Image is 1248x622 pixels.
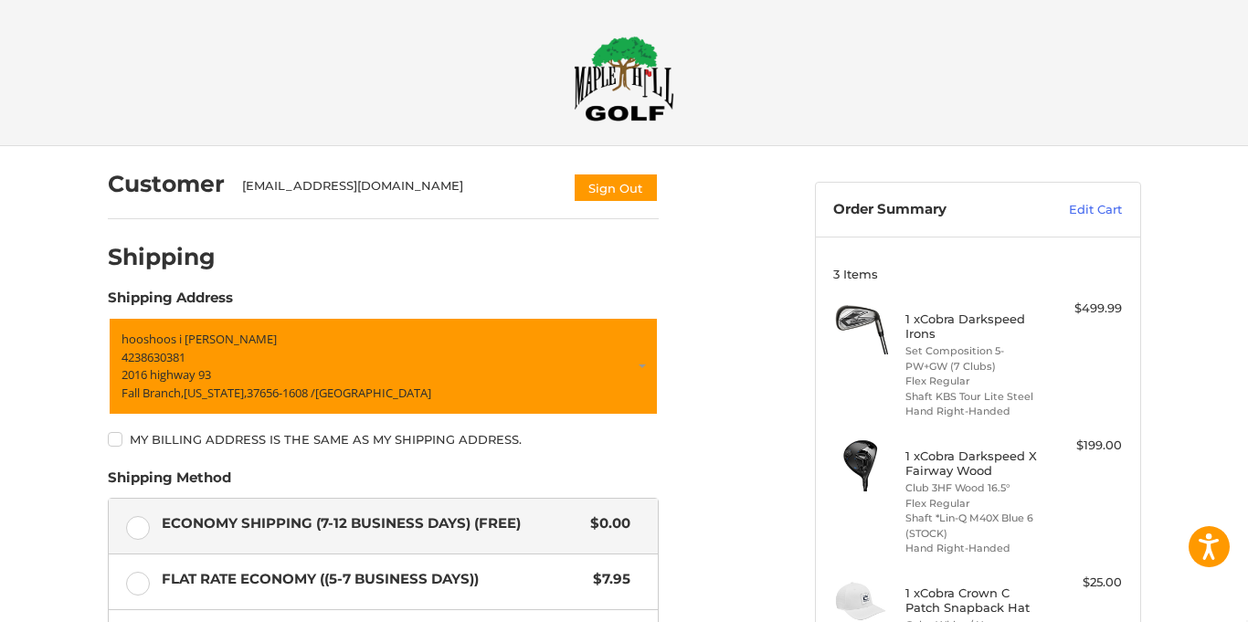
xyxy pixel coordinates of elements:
h2: Customer [108,170,225,198]
div: $199.00 [1050,437,1122,455]
span: 37656-1608 / [247,385,315,401]
span: Economy Shipping (7-12 Business Days) (Free) [162,513,582,534]
li: Club 3HF Wood 16.5° [905,480,1045,496]
a: Enter or select a different address [108,317,659,416]
span: Fall Branch, [122,385,184,401]
span: [US_STATE], [184,385,247,401]
img: Maple Hill Golf [574,36,674,121]
legend: Shipping Method [108,468,231,497]
li: Flex Regular [905,496,1045,511]
span: [GEOGRAPHIC_DATA] [315,385,431,401]
div: $25.00 [1050,574,1122,592]
li: Set Composition 5-PW+GW (7 Clubs) [905,343,1045,374]
li: Flex Regular [905,374,1045,389]
span: $0.00 [582,513,631,534]
h4: 1 x Cobra Crown C Patch Snapback Hat [905,585,1045,616]
button: Sign Out [573,173,659,203]
h4: 1 x Cobra Darkspeed X Fairway Wood [905,448,1045,479]
span: 2016 highway 93 [122,366,211,383]
legend: Shipping Address [108,288,233,317]
a: Edit Cart [1030,201,1122,219]
span: hoos i [PERSON_NAME] [149,331,277,347]
li: Hand Right-Handed [905,404,1045,419]
span: Flat Rate Economy ((5-7 Business Days)) [162,569,585,590]
label: My billing address is the same as my shipping address. [108,432,659,447]
span: 4238630381 [122,349,185,365]
li: Shaft *Lin-Q M40X Blue 6 (STOCK) [905,511,1045,541]
span: hoos [122,331,149,347]
h2: Shipping [108,243,216,271]
span: $7.95 [585,569,631,590]
li: Shaft KBS Tour Lite Steel [905,389,1045,405]
div: [EMAIL_ADDRESS][DOMAIN_NAME] [242,177,555,203]
h3: Order Summary [833,201,1030,219]
h3: 3 Items [833,267,1122,281]
li: Hand Right-Handed [905,541,1045,556]
div: $499.99 [1050,300,1122,318]
h4: 1 x Cobra Darkspeed Irons [905,311,1045,342]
